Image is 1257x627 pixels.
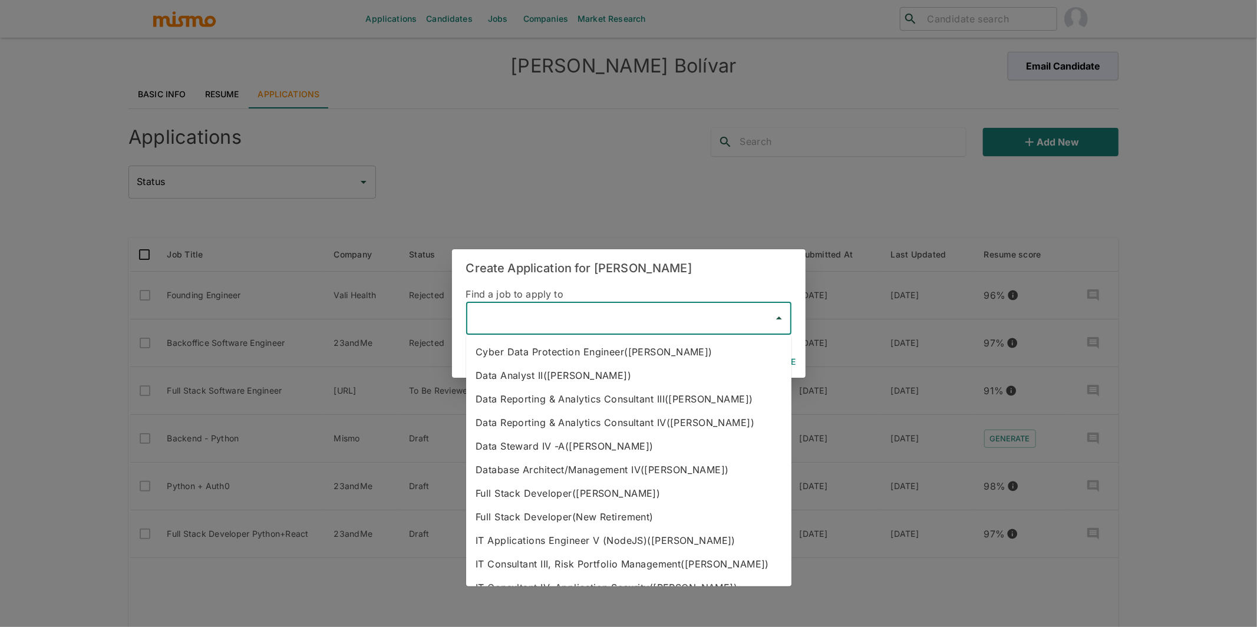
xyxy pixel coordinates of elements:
li: IT Applications Engineer V (NodeJS)([PERSON_NAME]) [466,529,791,552]
li: IT Consultant III, Risk Portfolio Management([PERSON_NAME]) [466,552,791,576]
li: Cyber Data Protection Engineer([PERSON_NAME]) [466,340,791,364]
li: Data Analyst II([PERSON_NAME]) [466,364,791,387]
button: Close [771,310,787,326]
h2: Create Application for [PERSON_NAME] [452,249,806,287]
li: Data Reporting & Analytics Consultant III([PERSON_NAME]) [466,387,791,411]
li: IT Consultant IV, Application Security([PERSON_NAME]) [466,576,791,599]
li: Full Stack Developer(New Retirement) [466,505,791,529]
li: Data Steward IV -A([PERSON_NAME]) [466,434,791,458]
li: Database Architect/Management IV([PERSON_NAME]) [466,458,791,481]
li: Full Stack Developer([PERSON_NAME]) [466,481,791,505]
li: Data Reporting & Analytics Consultant IV([PERSON_NAME]) [466,411,791,434]
span: Find a job to apply to [466,288,563,300]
